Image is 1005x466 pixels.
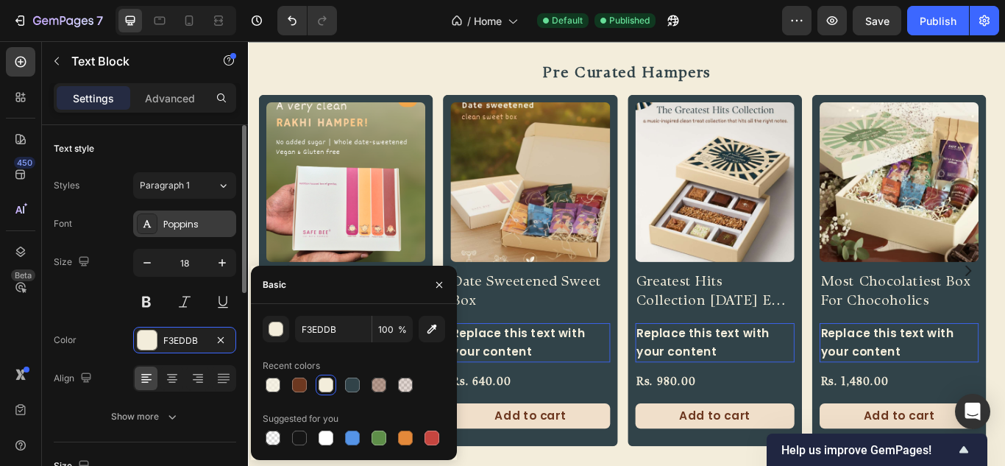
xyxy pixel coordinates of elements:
[111,409,180,424] div: Show more
[865,15,889,27] span: Save
[73,91,114,106] p: Settings
[666,71,851,257] a: Most Chocolatiest Box For Chocoholics
[467,13,471,29] span: /
[21,71,206,257] a: Nutrition Focused Clean Dessert Box
[907,6,969,35] button: Publish
[96,12,103,29] p: 7
[21,329,206,375] div: Rich Text Editor. Editing area: main
[920,13,956,29] div: Publish
[717,427,800,448] div: Add to cart
[21,423,206,453] button: Add to cart
[451,329,636,375] div: Replace this text with your content
[781,443,955,457] span: Help us improve GemPages!
[54,217,72,230] div: Font
[14,157,35,169] div: 450
[277,6,337,35] div: Undo/Redo
[21,269,206,318] h2: Nutrition Focused Clean Dessert Box
[248,41,1005,466] iframe: Design area
[235,269,421,318] h2: Date Sweetened Sweet Box
[163,334,206,347] div: F3EDDB
[54,253,93,272] div: Size
[12,25,871,51] h2: pre curated hampers
[54,403,236,430] button: Show more
[502,427,585,448] div: Add to cart
[6,6,110,35] button: 7
[853,6,901,35] button: Save
[24,247,65,289] button: Carousel Back Arrow
[609,14,650,27] span: Published
[11,269,35,281] div: Beta
[666,386,851,411] div: Rs. 1,480.00
[133,172,236,199] button: Paragraph 1
[666,269,851,318] h2: Most Chocolatiest Box For Chocoholics
[54,333,77,347] div: Color
[451,71,636,257] a: Greatest Hits Collection Diwali Edit ‘25
[163,218,232,231] div: Poppins
[451,423,636,453] button: Add to cart
[263,359,320,373] div: Recent colors
[54,369,95,389] div: Align
[781,441,973,459] button: Show survey - Help us improve GemPages!
[451,386,636,411] div: Rs. 980.00
[22,331,205,373] p: Replace this text with your content
[145,91,195,106] p: Advanced
[552,14,583,27] span: Default
[474,13,502,29] span: Home
[287,427,370,448] div: Add to cart
[39,308,89,322] div: Text Block
[235,423,421,453] button: Add to cart
[955,394,990,429] div: Open Intercom Messenger
[54,179,79,192] div: Styles
[72,427,155,448] div: Add to cart
[398,323,407,336] span: %
[263,412,338,426] div: Suggested for you
[235,329,421,375] div: Replace this text with your content
[235,71,421,257] a: Date Sweetened Sweet Box
[235,386,421,411] div: Rs. 640.00
[71,52,196,70] p: Text Block
[140,179,190,192] span: Paragraph 1
[263,278,286,292] div: Basic
[666,423,851,453] button: Add to cart
[295,316,372,342] input: Eg: FFFFFF
[666,329,851,375] div: Replace this text with your content
[451,269,636,318] h2: Greatest Hits Collection [DATE] Edit ‘25
[818,247,859,289] button: Carousel Next Arrow
[54,142,94,155] div: Text style
[21,386,206,411] div: Rs. 875.00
